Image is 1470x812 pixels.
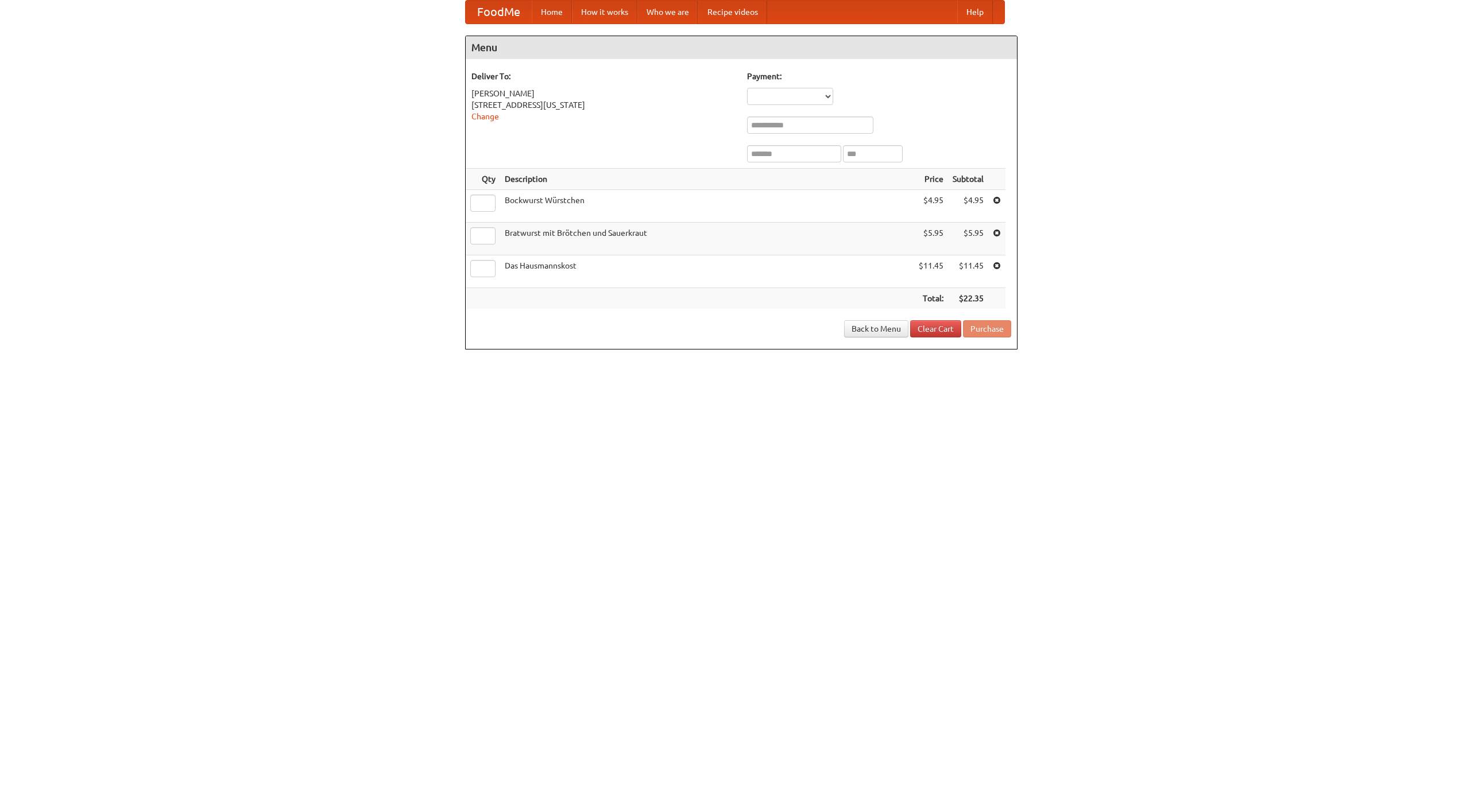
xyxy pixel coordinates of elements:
[948,288,988,309] th: $22.35
[466,169,500,190] th: Qty
[948,190,988,223] td: $4.95
[500,190,914,223] td: Bockwurst Würstchen
[532,1,572,24] a: Home
[844,320,908,337] a: Back to Menu
[948,255,988,288] td: $11.45
[747,71,1011,82] h5: Payment:
[572,1,637,24] a: How it works
[957,1,993,24] a: Help
[698,1,767,24] a: Recipe videos
[914,288,948,309] th: Total:
[471,112,499,121] a: Change
[963,320,1011,337] button: Purchase
[914,255,948,288] td: $11.45
[500,223,914,255] td: Bratwurst mit Brötchen und Sauerkraut
[500,255,914,288] td: Das Hausmannskost
[500,169,914,190] th: Description
[910,320,961,337] a: Clear Cart
[471,88,736,99] div: [PERSON_NAME]
[466,36,1017,59] h4: Menu
[637,1,698,24] a: Who we are
[948,169,988,190] th: Subtotal
[914,190,948,223] td: $4.95
[914,169,948,190] th: Price
[948,223,988,255] td: $5.95
[914,223,948,255] td: $5.95
[471,71,736,82] h5: Deliver To:
[471,99,736,111] div: [STREET_ADDRESS][US_STATE]
[466,1,532,24] a: FoodMe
